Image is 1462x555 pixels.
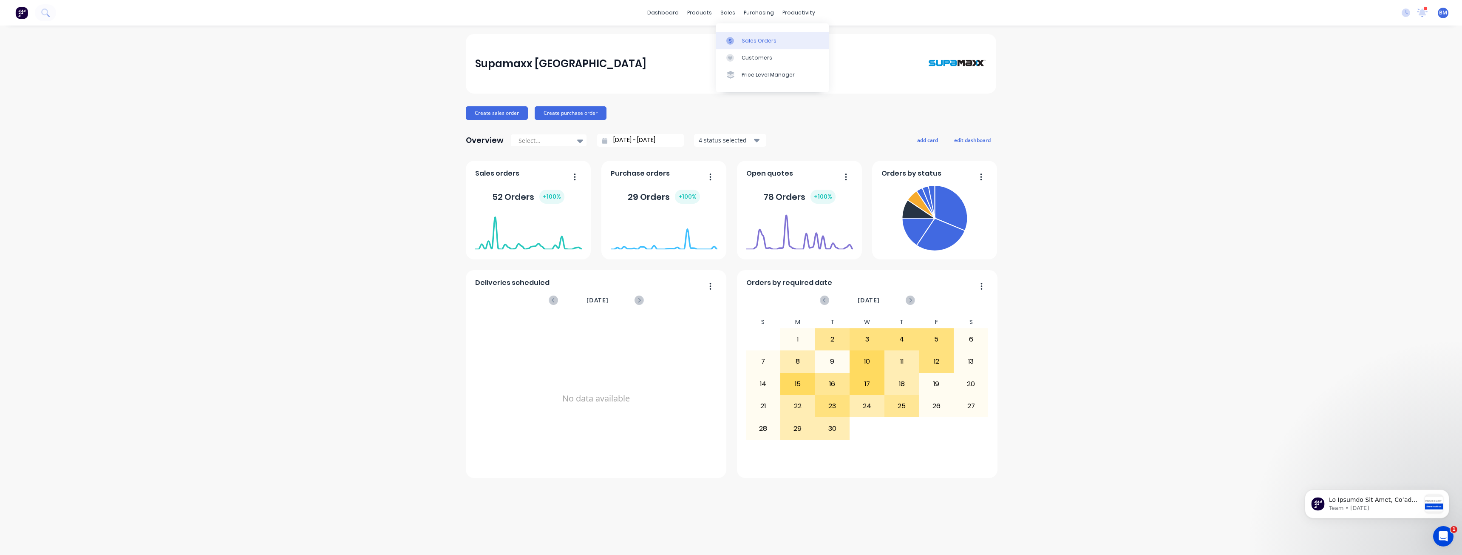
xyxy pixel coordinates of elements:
[810,190,836,204] div: + 100 %
[683,6,716,19] div: products
[919,351,953,372] div: 12
[954,396,988,417] div: 27
[611,168,670,179] span: Purchase orders
[746,396,780,417] div: 21
[675,190,700,204] div: + 100 %
[781,329,815,350] div: 1
[746,168,793,179] span: Open quotes
[912,134,943,145] button: add card
[1439,9,1447,17] span: BM
[858,296,880,305] span: [DATE]
[954,351,988,372] div: 13
[1292,472,1462,532] iframe: Intercom notifications message
[764,190,836,204] div: 78 Orders
[885,329,919,350] div: 4
[1433,526,1453,546] iframe: Intercom live chat
[699,136,752,145] div: 4 status selected
[885,351,919,372] div: 11
[742,71,795,79] div: Price Level Manager
[781,373,815,395] div: 15
[739,6,778,19] div: purchasing
[919,396,953,417] div: 26
[954,316,989,328] div: S
[716,6,739,19] div: sales
[15,6,28,19] img: Factory
[475,55,646,72] div: Supamaxx [GEOGRAPHIC_DATA]
[746,373,780,395] div: 14
[816,396,850,417] div: 23
[716,66,829,83] a: Price Level Manager
[466,106,528,120] button: Create sales order
[781,396,815,417] div: 22
[919,316,954,328] div: F
[466,132,504,149] div: Overview
[492,190,564,204] div: 52 Orders
[746,278,832,288] span: Orders by required date
[884,316,919,328] div: T
[850,396,884,417] div: 24
[881,168,941,179] span: Orders by status
[815,316,850,328] div: T
[716,49,829,66] a: Customers
[885,373,919,395] div: 18
[746,316,781,328] div: S
[816,329,850,350] div: 2
[37,24,127,512] span: Lo Ipsumdo Sit Amet, Co’ad elitse doe temp incididu utlabor etdolorem al enim admi veniamqu nos e...
[850,316,884,328] div: W
[780,316,815,328] div: M
[954,329,988,350] div: 6
[586,296,609,305] span: [DATE]
[1451,526,1457,533] span: 1
[643,6,683,19] a: dashboard
[885,396,919,417] div: 25
[919,329,953,350] div: 5
[475,168,519,179] span: Sales orders
[746,418,780,439] div: 28
[539,190,564,204] div: + 100 %
[954,373,988,395] div: 20
[535,106,606,120] button: Create purchase order
[778,6,819,19] div: productivity
[475,316,717,481] div: No data available
[37,32,129,40] p: Message from Team, sent 2w ago
[816,418,850,439] div: 30
[850,351,884,372] div: 10
[716,32,829,49] a: Sales Orders
[850,373,884,395] div: 17
[816,351,850,372] div: 9
[746,351,780,372] div: 7
[742,37,776,45] div: Sales Orders
[781,351,815,372] div: 8
[850,329,884,350] div: 3
[816,373,850,395] div: 16
[628,190,700,204] div: 29 Orders
[781,418,815,439] div: 29
[742,54,772,62] div: Customers
[919,373,953,395] div: 19
[949,134,996,145] button: edit dashboard
[927,43,987,85] img: Supamaxx Australia
[694,134,766,147] button: 4 status selected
